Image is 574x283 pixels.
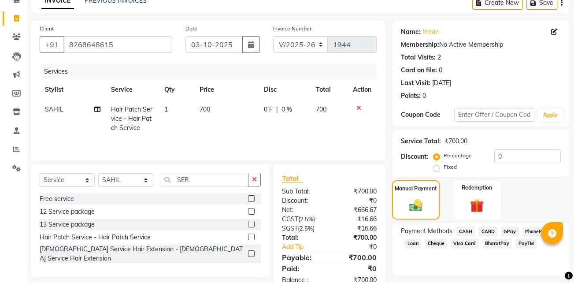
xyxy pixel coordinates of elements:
button: +91 [40,36,64,53]
input: Search or Scan [160,173,248,186]
span: 1 [164,105,168,113]
input: Search by Name/Mobile/Email/Code [63,36,172,53]
div: Total Visits: [401,53,436,62]
span: SAHIL [45,105,63,113]
span: 0 % [281,105,292,114]
span: Visa Card [451,238,479,249]
label: Percentage [444,152,472,160]
div: Coupon Code [401,110,454,119]
div: Hair Patch Service - Hair Patch Service [40,233,151,242]
div: [DATE] [432,78,451,88]
div: Free service [40,194,74,204]
button: Apply [538,108,563,122]
div: ₹0 [338,242,383,252]
div: Services [41,63,383,80]
img: _gift.svg [466,197,488,214]
label: Invoice Number [273,25,311,33]
div: ₹700.00 [330,252,384,263]
div: ₹700.00 [444,137,467,146]
div: Discount: [401,152,428,161]
div: ( ) [275,224,330,233]
th: Qty [159,80,194,100]
span: PhonePe [522,227,548,237]
a: Imran [422,27,439,37]
input: Enter Offer / Coupon Code [454,108,534,122]
span: SGST [282,224,298,232]
div: Last Visit: [401,78,430,88]
div: 2 [437,53,441,62]
div: Net: [275,205,330,215]
div: ( ) [275,215,330,224]
div: Total: [275,233,330,242]
span: BharatPay [482,238,512,249]
span: Payment Methods [401,227,452,236]
div: Service Total: [401,137,441,146]
div: Paid: [275,263,330,274]
a: Add Tip [275,242,338,252]
span: CASH [456,227,475,237]
div: Sub Total: [275,187,330,196]
label: Fixed [444,163,457,171]
div: ₹700.00 [330,187,384,196]
span: Total [282,174,302,183]
div: Payable: [275,252,330,263]
th: Service [106,80,159,100]
div: 0 [439,66,442,75]
span: | [276,105,278,114]
span: 2.5% [300,216,313,223]
span: CGST [282,215,298,223]
div: 0 [422,91,426,101]
span: GPay [501,227,519,237]
div: [DEMOGRAPHIC_DATA] Service Hair Extension - [DEMOGRAPHIC_DATA] Service Hair Extension [40,245,244,263]
label: Date [185,25,197,33]
div: ₹0 [330,263,384,274]
div: 13 Service package [40,220,95,229]
span: Cheque [425,238,447,249]
img: _cash.svg [405,198,426,213]
div: ₹0 [330,196,384,205]
div: ₹16.66 [330,215,384,224]
span: 2.5% [300,225,313,232]
div: ₹16.66 [330,224,384,233]
div: Discount: [275,196,330,205]
span: PayTM [515,238,537,249]
span: 0 F [264,105,273,114]
span: 700 [316,105,326,113]
span: 700 [200,105,210,113]
div: No Active Membership [401,40,561,49]
th: Total [311,80,348,100]
th: Price [194,80,259,100]
th: Stylist [40,80,106,100]
div: 12 Service package [40,207,95,216]
th: Disc [259,80,311,100]
div: Card on file: [401,66,437,75]
div: ₹700.00 [330,233,384,242]
div: Points: [401,91,421,101]
div: Name: [401,27,421,37]
th: Action [348,80,377,100]
label: Client [40,25,54,33]
span: Loan [404,238,421,249]
span: Hair Patch Service - Hair Patch Service [111,105,152,132]
label: Manual Payment [395,185,437,193]
label: Redemption [462,184,492,192]
span: CARD [478,227,497,237]
div: Membership: [401,40,439,49]
div: ₹666.67 [330,205,384,215]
